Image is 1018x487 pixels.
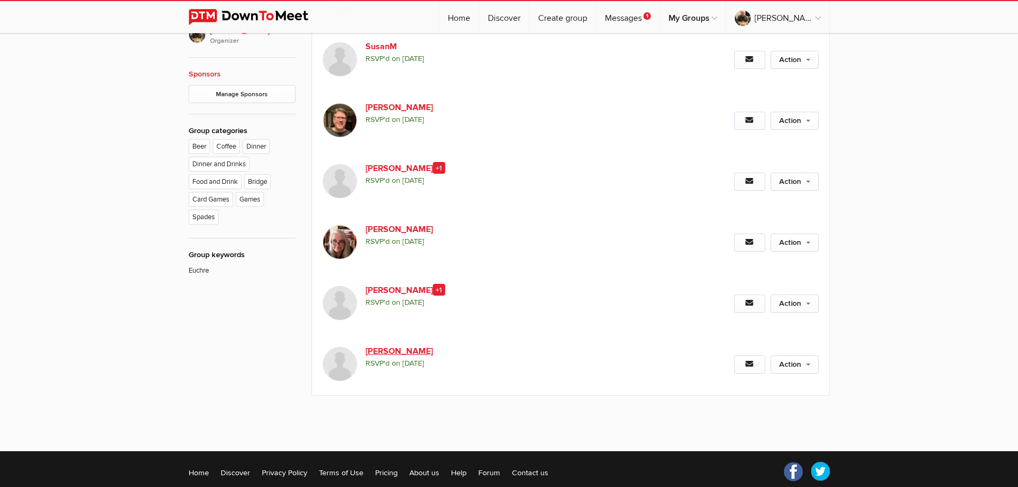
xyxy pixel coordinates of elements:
a: Discover [221,467,250,478]
img: Donna B [323,286,357,320]
a: Sponsors [189,69,221,79]
a: Privacy Policy [262,467,307,478]
i: [DATE] [402,54,424,63]
a: Discover [479,1,529,33]
img: DownToMeet [189,9,325,25]
span: RSVP'd on [366,175,670,187]
span: +1 [433,162,446,174]
a: Messages1 [596,1,659,33]
a: Home [439,1,479,33]
img: SusanM [323,42,357,76]
a: Forum [478,467,500,478]
span: [PERSON_NAME] [210,25,296,47]
a: Create group [530,1,596,33]
span: 1 [643,12,651,20]
a: Action [771,173,819,191]
span: +1 [433,284,446,296]
a: Action [771,355,819,374]
i: [DATE] [402,115,424,124]
img: Susan Harkins [323,347,357,381]
i: Organizer [210,36,296,46]
span: RSVP'd on [366,358,670,369]
a: [PERSON_NAME] [366,345,548,358]
a: Contact us [512,467,548,478]
a: Action [771,51,819,69]
a: Action [771,112,819,130]
i: [DATE] [402,176,424,185]
a: [PERSON_NAME] [366,223,548,236]
a: Pricing [375,467,398,478]
i: [DATE] [402,298,424,307]
a: Action [771,295,819,313]
a: [PERSON_NAME] [726,1,829,33]
span: RSVP'd on [366,114,670,126]
a: About us [409,467,439,478]
span: RSVP'd on [366,236,670,248]
i: [DATE] [402,237,424,246]
a: Twitter [811,462,830,481]
a: Manage Sponsors [189,85,296,103]
a: Help [451,467,467,478]
a: Home [189,467,209,478]
div: Group keywords [189,249,296,261]
a: [PERSON_NAME]+1 [366,162,548,175]
i: [DATE] [402,359,424,368]
div: Group categories [189,125,296,137]
img: Keith Paterson [189,26,206,43]
a: [PERSON_NAME] [366,101,548,114]
a: [PERSON_NAME]Organizer [189,26,296,47]
span: RSVP'd on [366,53,670,65]
a: My Groups [660,1,726,33]
p: Euchre [189,260,296,276]
a: Action [771,234,819,252]
span: RSVP'd on [366,297,670,308]
a: Facebook [784,462,803,481]
img: Mike Manners [323,164,357,198]
img: Jeff Gard [323,103,357,137]
a: Terms of Use [319,467,363,478]
img: Mari S [323,225,357,259]
a: SusanM [366,40,548,53]
a: [PERSON_NAME]+1 [366,284,548,297]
